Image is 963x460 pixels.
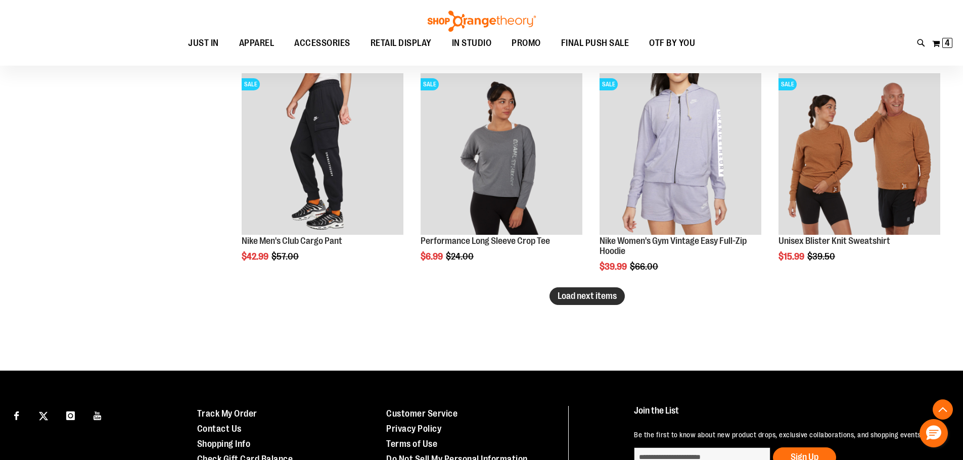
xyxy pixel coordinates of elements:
a: IN STUDIO [442,32,502,55]
div: product [416,68,587,287]
a: Shopping Info [197,439,251,449]
a: Track My Order [197,408,257,419]
a: Visit our Facebook page [8,406,25,424]
span: Load next items [558,291,617,301]
span: IN STUDIO [452,32,492,55]
a: Visit our X page [35,406,53,424]
span: $57.00 [271,251,300,262]
span: SALE [600,78,618,90]
button: Hello, have a question? Let’s chat. [920,419,948,447]
img: Product image for Nike Gym Vintage Easy Full Zip Hoodie [600,73,761,235]
span: $6.99 [421,251,444,262]
img: Twitter [39,412,48,421]
a: Terms of Use [386,439,437,449]
p: Be the first to know about new product drops, exclusive collaborations, and shopping events! [634,430,940,440]
img: Product image for Unisex Blister Knit Sweatshirt [778,73,940,235]
a: Nike Men's Club Cargo Pant [242,236,342,246]
span: $39.99 [600,262,628,272]
a: Customer Service [386,408,457,419]
button: Load next items [549,287,625,305]
span: OTF BY YOU [649,32,695,55]
span: $66.00 [630,262,660,272]
a: Nike Women's Gym Vintage Easy Full-Zip Hoodie [600,236,747,256]
div: product [237,68,408,287]
span: 4 [945,38,950,48]
h4: Join the List [634,406,940,425]
a: Product image for Nike Gym Vintage Easy Full Zip HoodieSALE [600,73,761,236]
span: SALE [778,78,797,90]
div: product [773,68,945,287]
span: JUST IN [188,32,219,55]
a: Visit our Youtube page [89,406,107,424]
button: Back To Top [933,399,953,420]
span: $42.99 [242,251,270,262]
div: product [594,68,766,297]
span: RETAIL DISPLAY [371,32,432,55]
span: PROMO [512,32,541,55]
img: Product image for Performance Long Sleeve Crop Tee [421,73,582,235]
span: FINAL PUSH SALE [561,32,629,55]
a: JUST IN [178,32,229,55]
span: $24.00 [446,251,475,262]
img: Product image for Nike Mens Club Cargo Pant [242,73,403,235]
span: APPAREL [239,32,274,55]
a: Product image for Performance Long Sleeve Crop TeeSALE [421,73,582,236]
a: Privacy Policy [386,424,441,434]
a: PROMO [501,32,551,55]
a: RETAIL DISPLAY [360,32,442,55]
a: FINAL PUSH SALE [551,32,639,55]
a: OTF BY YOU [639,32,705,55]
a: Visit our Instagram page [62,406,79,424]
a: Product image for Nike Mens Club Cargo PantSALE [242,73,403,236]
span: $15.99 [778,251,806,262]
a: ACCESSORIES [284,32,360,55]
span: $39.50 [807,251,837,262]
span: SALE [421,78,439,90]
a: Contact Us [197,424,242,434]
a: APPAREL [229,32,285,55]
a: Product image for Unisex Blister Knit SweatshirtSALE [778,73,940,236]
img: Shop Orangetheory [426,11,537,32]
span: ACCESSORIES [294,32,350,55]
span: SALE [242,78,260,90]
a: Performance Long Sleeve Crop Tee [421,236,550,246]
a: Unisex Blister Knit Sweatshirt [778,236,890,246]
